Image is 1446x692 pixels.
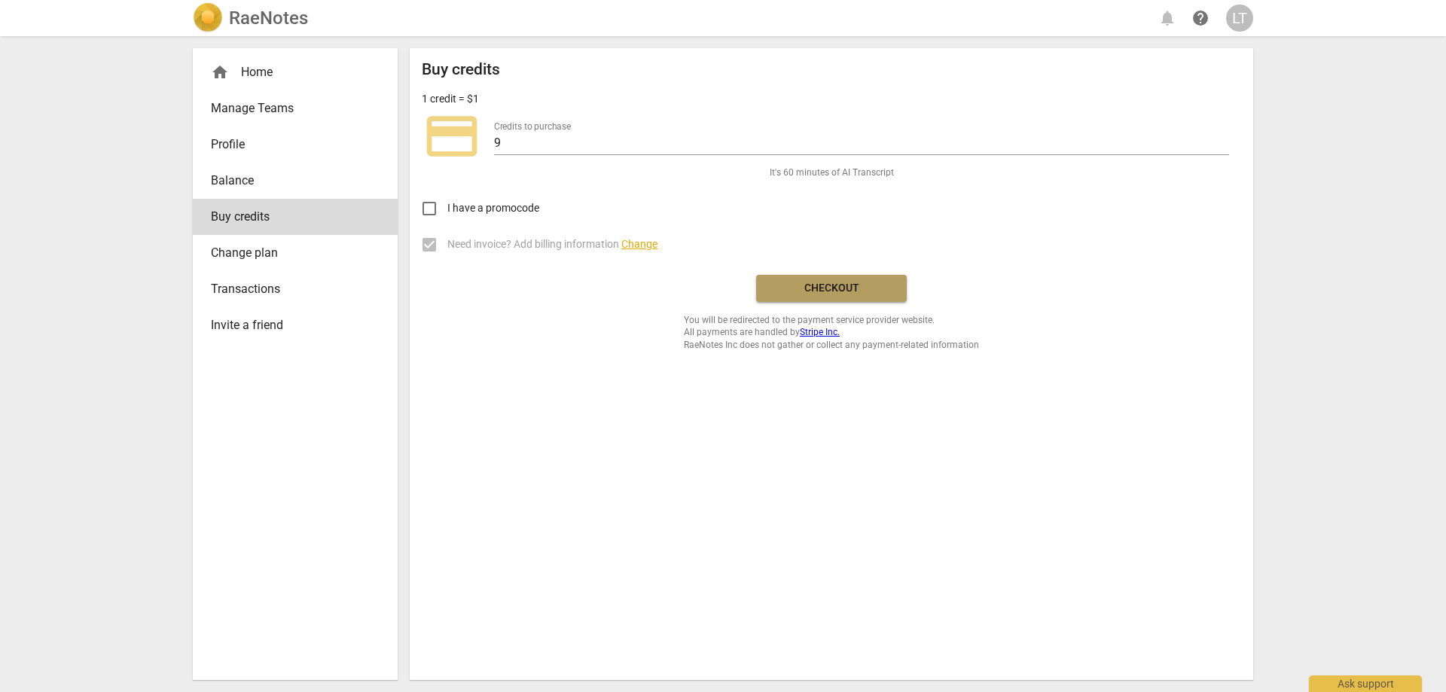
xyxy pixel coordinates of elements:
span: home [211,63,229,81]
span: Balance [211,172,368,190]
h2: Buy credits [422,60,500,79]
a: Change plan [193,235,398,271]
span: Buy credits [211,208,368,226]
a: Stripe Inc. [800,327,840,337]
button: LT [1226,5,1253,32]
h2: RaeNotes [229,8,308,29]
span: Change [621,238,657,250]
span: help [1191,9,1210,27]
span: Profile [211,136,368,154]
label: Credits to purchase [494,122,571,131]
span: Invite a friend [211,316,368,334]
a: Profile [193,127,398,163]
span: Checkout [768,281,895,296]
button: Checkout [756,275,907,302]
span: You will be redirected to the payment service provider website. All payments are handled by RaeNo... [684,314,979,352]
a: Invite a friend [193,307,398,343]
span: It's 60 minutes of AI Transcript [770,166,894,179]
a: Manage Teams [193,90,398,127]
div: Ask support [1309,675,1422,692]
span: credit_card [422,106,482,166]
a: LogoRaeNotes [193,3,308,33]
a: Balance [193,163,398,199]
a: Buy credits [193,199,398,235]
span: Transactions [211,280,368,298]
div: Home [211,63,368,81]
span: I have a promocode [447,200,539,216]
div: Home [193,54,398,90]
img: Logo [193,3,223,33]
span: Manage Teams [211,99,368,117]
span: Change plan [211,244,368,262]
a: Transactions [193,271,398,307]
a: Help [1187,5,1214,32]
p: 1 credit = $1 [422,91,479,107]
span: Need invoice? Add billing information [447,236,657,252]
